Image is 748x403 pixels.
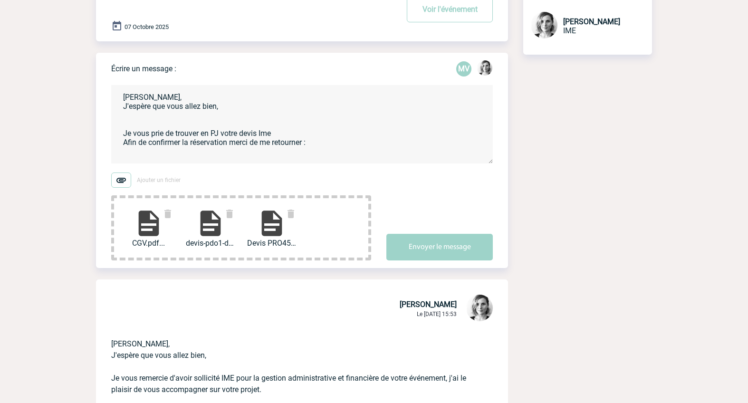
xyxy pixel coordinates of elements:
img: 103019-1.png [477,60,492,76]
img: 103019-1.png [466,295,493,321]
img: file-document.svg [134,208,164,239]
img: file-document.svg [195,208,226,239]
p: MV [456,61,471,77]
button: Envoyer le message [386,234,493,260]
div: Malika VAN FLETEREN [456,61,471,77]
span: [PERSON_NAME] [400,300,457,309]
span: [PERSON_NAME] [563,17,620,26]
img: delete.svg [285,208,297,220]
span: devis-pdo1-d-2025-31... [186,239,235,248]
span: IME [563,26,576,35]
img: delete.svg [224,208,235,220]
img: 103019-1.png [531,12,557,38]
img: delete.svg [162,208,173,220]
span: 07 Octobre 2025 [125,23,169,30]
span: Le [DATE] 15:53 [417,311,457,317]
span: Ajouter un fichier [137,177,181,183]
img: file-document.svg [257,208,287,239]
span: CGV.pdf... [124,239,173,248]
div: Lydie TRELLU [477,60,492,77]
p: Écrire un message : [111,64,176,73]
span: Devis PRO452824 CAPG... [247,239,297,248]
